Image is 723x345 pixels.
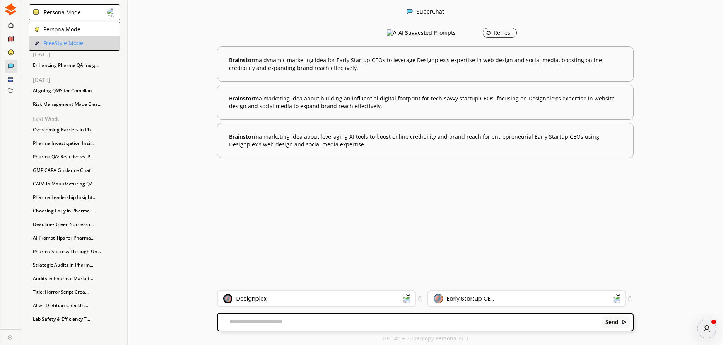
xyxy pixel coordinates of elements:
img: Close [107,8,116,17]
div: Early Startup CE... [447,296,494,302]
div: CAPA in Manufacturing QA [29,178,120,190]
img: Audience Icon [434,294,443,303]
b: a dynamic marketing idea for Early Startup CEOs to leverage Designplex's expertise in web design ... [229,56,622,71]
div: Aligning QMS for Complian... [29,85,120,97]
div: Audits in Pharma: Market ... [29,273,120,284]
span: Brainstorm [229,95,259,102]
img: Tooltip Icon [628,296,632,301]
div: SuperChat [417,8,444,16]
span: Brainstorm [229,133,259,140]
div: AI vs. Dietitian Checklis... [29,300,120,311]
span: Brainstorm [229,56,259,64]
img: Close [4,3,17,16]
div: Risk Management Made Clea... [29,99,120,110]
b: Send [605,319,619,325]
div: atlas-message-author-avatar [697,320,716,338]
p: [DATE] [33,51,120,58]
img: Brand Icon [223,294,232,303]
div: Refresh [486,30,514,36]
h3: AI Suggested Prompts [398,27,456,39]
img: Dropdown Icon [610,294,620,304]
img: Close [34,41,40,46]
div: AI Prompt Tips for Pharma... [29,232,120,244]
div: Choosing Early in Pharma ... [29,205,120,217]
b: a marketing idea about leveraging AI tools to boost online credibility and brand reach for entrep... [229,133,622,148]
b: a marketing idea about building an influential digital footprint for tech-savvy startup CEOs, foc... [229,95,622,110]
p: FreeStyle Mode [43,40,83,46]
div: Overcoming Barriers in Ph... [29,124,120,136]
div: GMP CAPA Guidance Chat [29,165,120,176]
p: [DATE] [33,77,120,83]
div: Pharma Success Through Un... [29,246,120,257]
img: Close [8,335,12,340]
p: GPT 4o + Supercopy Persona-AI 3 [383,335,468,342]
img: AI Suggested Prompts [387,29,397,36]
img: Refresh [486,30,491,36]
button: atlas-launcher [697,320,716,338]
img: Close [34,27,40,32]
div: Title: Horror Script Crea... [29,286,120,298]
img: Dropdown Icon [400,294,410,304]
p: Persona Mode [43,26,80,32]
a: Close [1,330,21,343]
div: Pharma QA: Reactive vs. P... [29,151,120,163]
div: Pharma Leadership Insight... [29,192,120,203]
div: Enhancing Pharma QA Insig... [29,59,120,71]
img: Close [32,8,39,15]
img: Tooltip Icon [418,296,422,301]
div: Deadline-Driven Success i... [29,219,120,230]
div: Strategic Audits in Pharm... [29,259,120,271]
img: Close [621,320,627,325]
div: Pharma Investigation Insi... [29,138,120,149]
div: Designplex [236,296,267,302]
img: Close [407,8,413,15]
div: Lab Safety & Efficiency T... [29,313,120,325]
div: Persona Mode [41,9,81,15]
p: Last Week [33,116,120,122]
